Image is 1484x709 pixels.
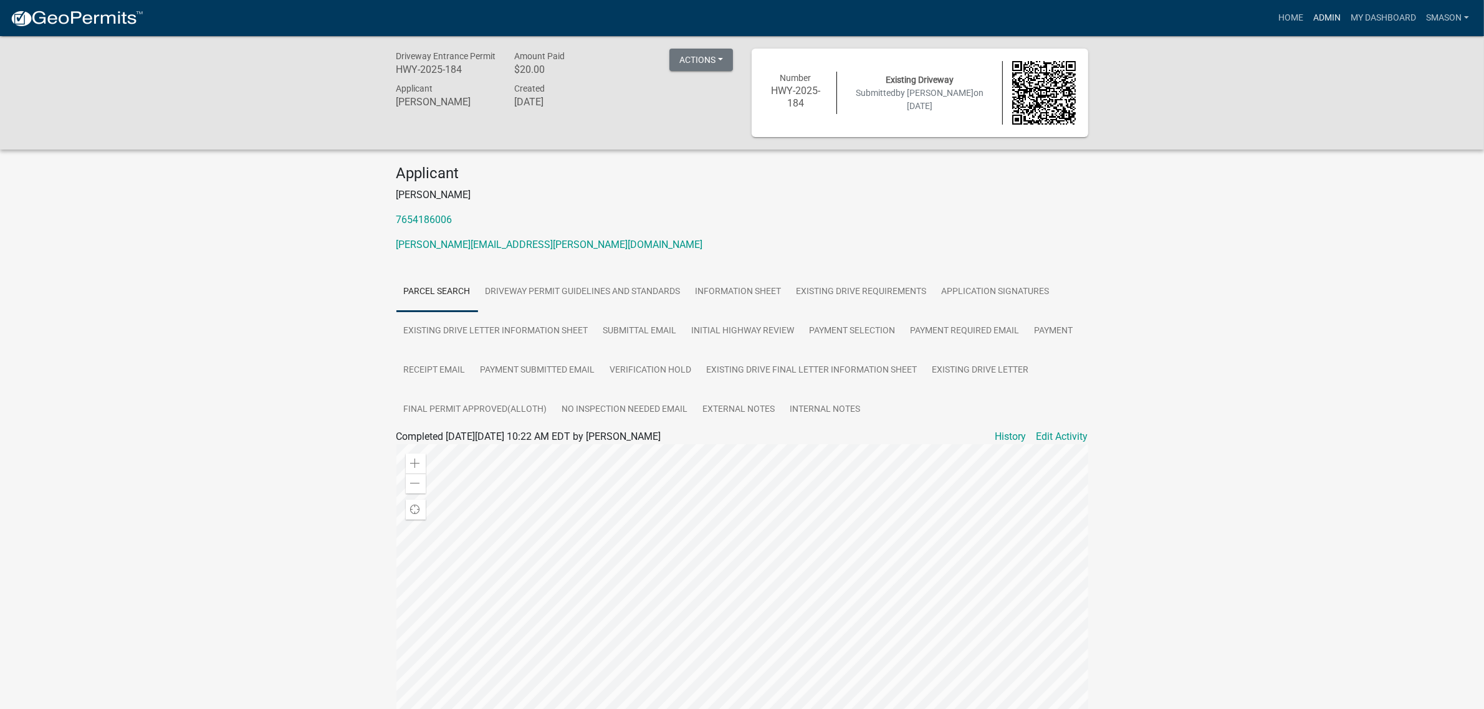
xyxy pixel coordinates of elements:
[688,272,789,312] a: Information Sheet
[1027,312,1081,351] a: Payment
[1421,6,1474,30] a: Smason
[886,75,954,85] span: Existing Driveway
[780,73,811,83] span: Number
[396,272,478,312] a: Parcel search
[396,96,496,108] h6: [PERSON_NAME]
[783,390,868,430] a: Internal Notes
[903,312,1027,351] a: Payment Required Email
[1036,429,1088,444] a: Edit Activity
[406,500,426,520] div: Find my location
[995,429,1027,444] a: History
[603,351,699,391] a: Verification Hold
[396,188,1088,202] p: [PERSON_NAME]
[856,88,984,111] span: Submitted on [DATE]
[406,454,426,473] div: Zoom in
[802,312,903,351] a: Payment Selection
[396,390,555,430] a: Final Permit Approved(AllOth)
[925,351,1036,391] a: Existing Drive Letter
[669,49,733,71] button: Actions
[396,164,1088,183] h4: Applicant
[684,312,802,351] a: Initial Highway Review
[396,83,433,93] span: Applicant
[478,272,688,312] a: Driveway Permit Guidelines and Standards
[699,351,925,391] a: Existing Drive Final Letter Information Sheet
[1308,6,1346,30] a: Admin
[514,64,614,75] h6: $20.00
[406,473,426,493] div: Zoom out
[1012,61,1076,125] img: QR code
[1273,6,1308,30] a: Home
[396,64,496,75] h6: HWY-2025-184
[696,390,783,430] a: External Notes
[396,351,473,391] a: Receipt Email
[764,85,828,108] h6: HWY-2025-184
[514,96,614,108] h6: [DATE]
[1346,6,1421,30] a: My Dashboard
[514,51,565,61] span: Amount Paid
[896,88,974,98] span: by [PERSON_NAME]
[934,272,1057,312] a: Application Signatures
[555,390,696,430] a: No Inspection Needed Email
[396,51,496,61] span: Driveway Entrance Permit
[789,272,934,312] a: Existing Drive Requirements
[396,239,703,250] a: [PERSON_NAME][EMAIL_ADDRESS][PERSON_NAME][DOMAIN_NAME]
[396,312,596,351] a: Existing Drive Letter Information Sheet
[473,351,603,391] a: Payment Submitted Email
[396,431,661,442] span: Completed [DATE][DATE] 10:22 AM EDT by [PERSON_NAME]
[596,312,684,351] a: Submittal Email
[396,214,452,226] a: 7654186006
[514,83,545,93] span: Created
